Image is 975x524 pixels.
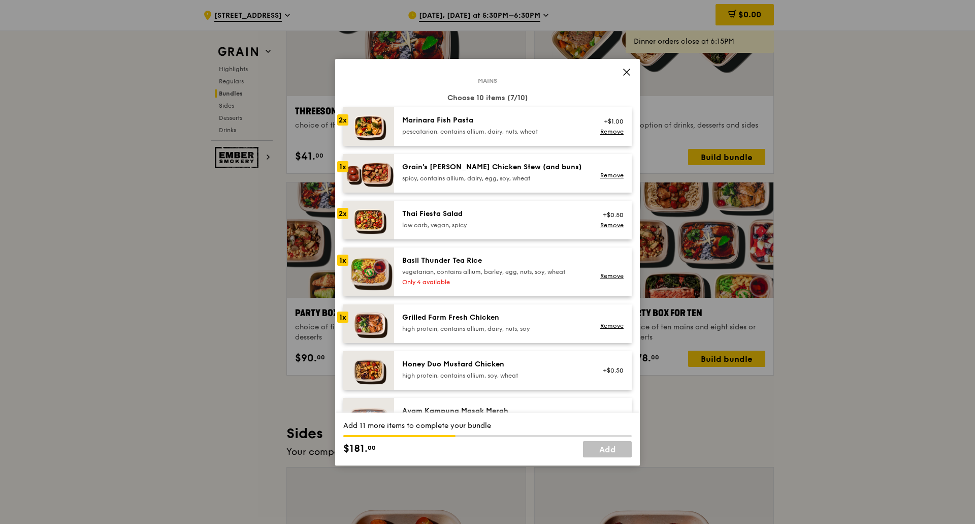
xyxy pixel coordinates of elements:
[600,222,624,229] a: Remove
[402,372,584,380] div: high protein, contains allium, soy, wheat
[343,93,632,103] div: Choose 10 items (7/10)
[402,268,584,276] div: vegetarian, contains allium, barley, egg, nuts, soy, wheat
[402,256,584,266] div: Basil Thunder Tea Rice
[337,208,348,219] div: 2x
[402,174,584,182] div: spicy, contains allium, dairy, egg, soy, wheat
[343,398,394,447] img: daily_normal_Ayam_Kampung_Masak_Merah_Horizontal_.jpg
[402,278,584,286] div: Only 4 available
[402,209,584,219] div: Thai Fiesta Salad
[600,172,624,179] a: Remove
[402,313,584,323] div: Grilled Farm Fresh Chicken
[597,366,624,375] div: +$0.50
[402,359,584,369] div: Honey Duo Mustard Chicken
[343,107,394,146] img: daily_normal_Marinara_Fish_Pasta__Horizontal_.jpg
[597,211,624,219] div: +$0.50
[600,322,624,329] a: Remove
[337,312,348,323] div: 1x
[343,304,394,343] img: daily_normal_HORZ-Grilled-Farm-Fresh-Chicken.jpg
[337,255,348,266] div: 1x
[402,325,584,333] div: high protein, contains allium, dairy, nuts, soy
[343,201,394,239] img: daily_normal_Thai_Fiesta_Salad__Horizontal_.jpg
[597,117,624,126] div: +$1.00
[600,272,624,280] a: Remove
[583,441,632,457] a: Add
[343,154,394,193] img: daily_normal_Grains-Curry-Chicken-Stew-HORZ.jpg
[343,421,632,431] div: Add 11 more items to complete your bundle
[368,444,376,452] span: 00
[343,441,368,456] span: $181.
[402,221,584,229] div: low carb, vegan, spicy
[402,128,584,136] div: pescatarian, contains allium, dairy, nuts, wheat
[402,406,584,416] div: Ayam Kampung Masak Merah
[474,77,501,85] span: Mains
[343,248,394,296] img: daily_normal_HORZ-Basil-Thunder-Tea-Rice.jpg
[343,351,394,390] img: daily_normal_Honey_Duo_Mustard_Chicken__Horizontal_.jpg
[600,128,624,135] a: Remove
[402,115,584,126] div: Marinara Fish Pasta
[337,114,348,126] div: 2x
[337,161,348,172] div: 1x
[402,162,584,172] div: Grain's [PERSON_NAME] Chicken Stew (and buns)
